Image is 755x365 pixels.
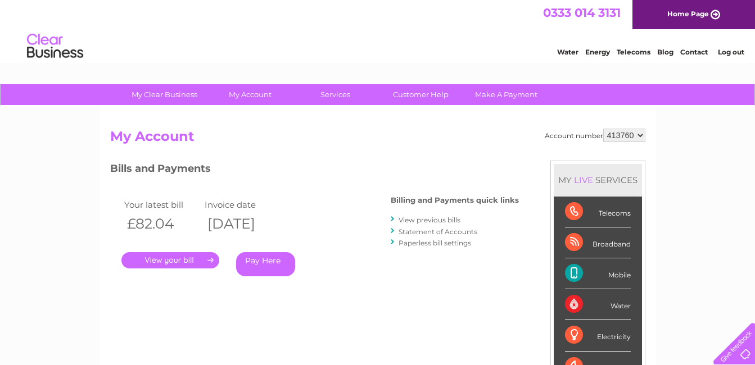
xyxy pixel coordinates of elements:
th: [DATE] [202,212,283,235]
a: Statement of Accounts [399,227,477,236]
div: LIVE [572,175,595,185]
a: . [121,252,219,268]
a: Water [557,48,578,56]
td: Invoice date [202,197,283,212]
div: Electricity [565,320,631,351]
div: MY SERVICES [554,164,642,196]
a: 0333 014 3131 [543,6,621,20]
h2: My Account [110,129,645,150]
a: My Clear Business [118,84,211,105]
a: Make A Payment [460,84,553,105]
img: logo.png [26,29,84,63]
div: Telecoms [565,197,631,227]
a: Blog [657,48,673,56]
div: Account number [545,129,645,142]
a: Customer Help [374,84,467,105]
h3: Bills and Payments [110,161,519,180]
a: My Account [204,84,296,105]
h4: Billing and Payments quick links [391,196,519,204]
div: Broadband [565,227,631,258]
div: Clear Business is a trading name of Verastar Limited (registered in [GEOGRAPHIC_DATA] No. 3667643... [112,6,644,54]
a: Pay Here [236,252,295,276]
a: Services [289,84,382,105]
a: Energy [585,48,610,56]
a: View previous bills [399,216,460,224]
div: Water [565,289,631,320]
td: Your latest bill [121,197,202,212]
a: Paperless bill settings [399,239,471,247]
div: Mobile [565,258,631,289]
a: Contact [680,48,708,56]
a: Telecoms [617,48,650,56]
th: £82.04 [121,212,202,235]
a: Log out [718,48,744,56]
